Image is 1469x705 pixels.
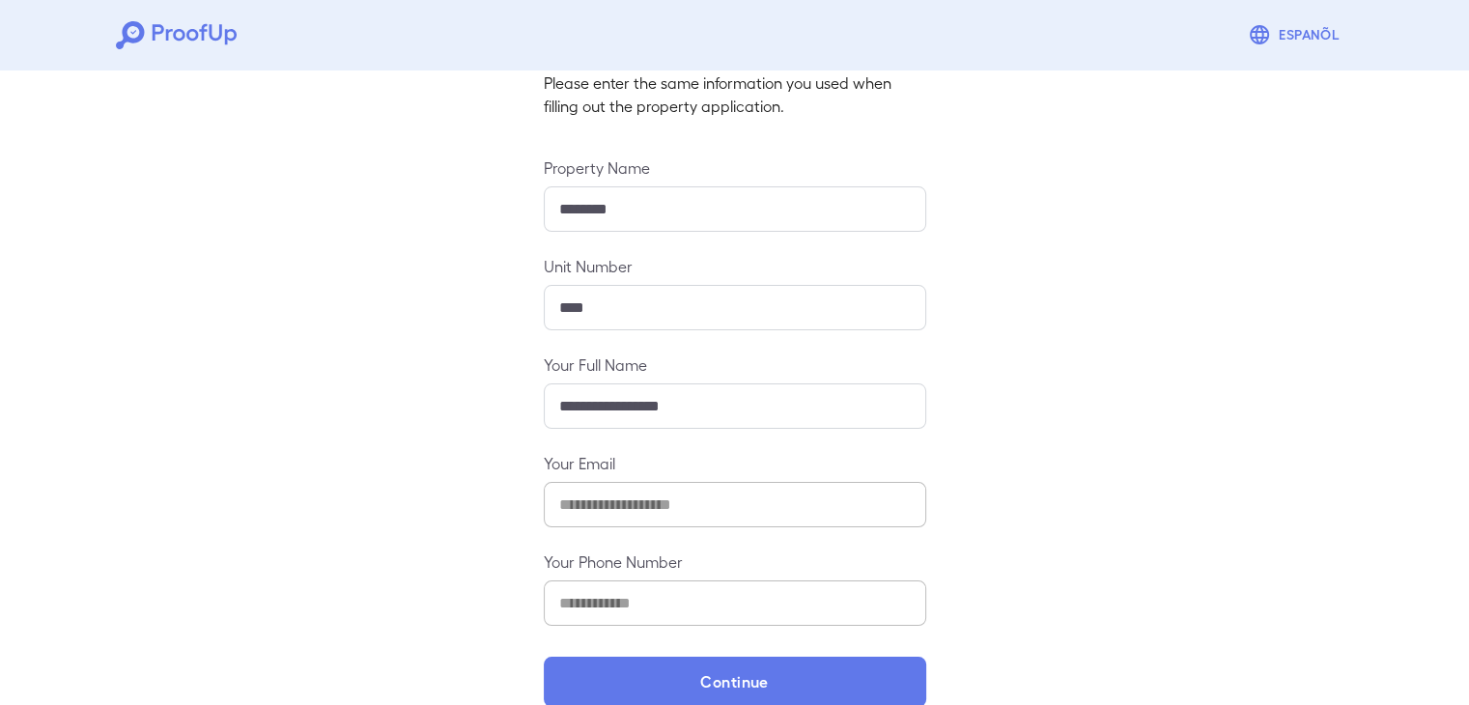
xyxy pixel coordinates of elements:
label: Unit Number [544,255,926,277]
p: Please enter the same information you used when filling out the property application. [544,71,926,118]
label: Property Name [544,156,926,179]
label: Your Phone Number [544,550,926,573]
label: Your Email [544,452,926,474]
label: Your Full Name [544,353,926,376]
button: Espanõl [1240,15,1353,54]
